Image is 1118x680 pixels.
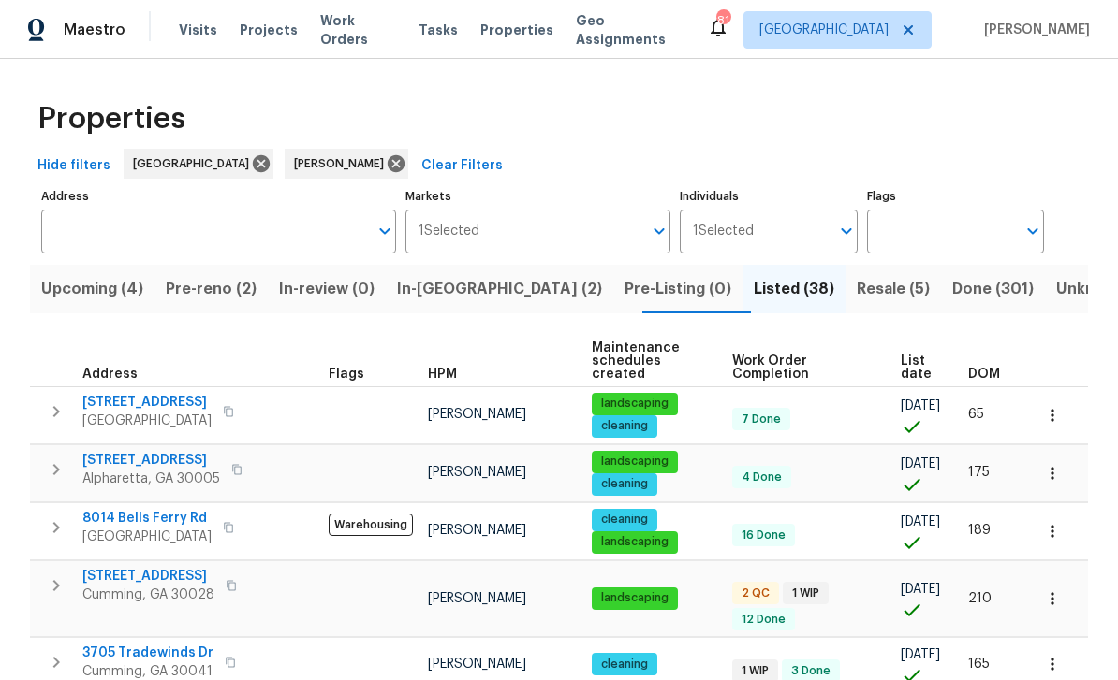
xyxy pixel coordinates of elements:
span: [PERSON_NAME] [977,21,1090,39]
span: In-[GEOGRAPHIC_DATA] (2) [397,276,602,302]
span: Alpharetta, GA 30005 [82,470,220,488]
span: 210 [968,592,992,605]
span: Tasks [419,23,458,36]
span: [GEOGRAPHIC_DATA] [759,21,889,39]
span: cleaning [594,657,655,673]
span: 2 QC [734,586,777,601]
span: 7 Done [734,412,788,427]
span: Clear Filters [421,154,503,178]
button: Hide filters [30,149,118,183]
span: Address [82,368,138,381]
span: [STREET_ADDRESS] [82,451,220,470]
label: Flags [867,191,1044,202]
span: 3 Done [784,663,838,679]
span: 3705 Tradewinds Dr [82,644,213,662]
span: [PERSON_NAME] [294,154,391,173]
span: [STREET_ADDRESS] [82,393,212,412]
span: Listed (38) [754,276,834,302]
span: [DATE] [901,583,940,596]
span: HPM [428,368,457,381]
span: Flags [329,368,364,381]
span: landscaping [594,590,676,606]
span: Cumming, GA 30028 [82,586,214,604]
span: landscaping [594,396,676,412]
span: Projects [240,21,298,39]
button: Clear Filters [414,149,510,183]
span: In-review (0) [279,276,375,302]
span: 1 Selected [693,224,754,239]
span: [GEOGRAPHIC_DATA] [82,528,212,546]
label: Individuals [680,191,857,202]
span: [DATE] [901,648,940,661]
span: 175 [968,466,990,479]
span: 65 [968,408,984,421]
span: Visits [179,21,217,39]
span: 189 [968,524,991,537]
span: Maintenance schedules created [592,341,700,381]
button: Open [1020,218,1046,244]
span: [PERSON_NAME] [428,524,526,537]
button: Open [372,218,398,244]
span: 1 Selected [419,224,479,239]
span: List date [901,354,936,381]
span: Pre-reno (2) [166,276,257,302]
span: Properties [37,109,185,128]
button: Open [646,218,672,244]
span: Warehousing [329,514,413,536]
span: cleaning [594,476,655,492]
span: Properties [480,21,553,39]
span: Pre-Listing (0) [625,276,731,302]
div: [PERSON_NAME] [285,149,408,179]
span: [PERSON_NAME] [428,592,526,605]
span: [DATE] [901,457,940,470]
span: [GEOGRAPHIC_DATA] [82,412,212,430]
span: cleaning [594,418,655,434]
span: [DATE] [901,399,940,412]
span: DOM [968,368,1000,381]
span: 165 [968,658,990,671]
span: Resale (5) [857,276,930,302]
span: Upcoming (4) [41,276,143,302]
span: 8014 Bells Ferry Rd [82,509,212,528]
label: Address [41,191,396,202]
span: 1 WIP [785,586,827,601]
span: [PERSON_NAME] [428,466,526,479]
span: Work Order Completion [732,354,869,381]
span: 12 Done [734,612,793,628]
span: Hide filters [37,154,110,178]
span: 16 Done [734,528,793,543]
button: Open [833,218,860,244]
span: landscaping [594,534,676,550]
span: [PERSON_NAME] [428,408,526,421]
span: [DATE] [901,515,940,528]
span: Geo Assignments [576,11,684,49]
span: cleaning [594,512,655,528]
span: Maestro [64,21,125,39]
label: Markets [405,191,671,202]
span: Done (301) [952,276,1034,302]
span: 4 Done [734,470,789,485]
span: landscaping [594,454,676,470]
span: [GEOGRAPHIC_DATA] [133,154,257,173]
div: 81 [716,11,729,30]
span: 1 WIP [734,663,776,679]
div: [GEOGRAPHIC_DATA] [124,149,273,179]
span: Work Orders [320,11,396,49]
span: [STREET_ADDRESS] [82,567,214,586]
span: [PERSON_NAME] [428,658,526,671]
